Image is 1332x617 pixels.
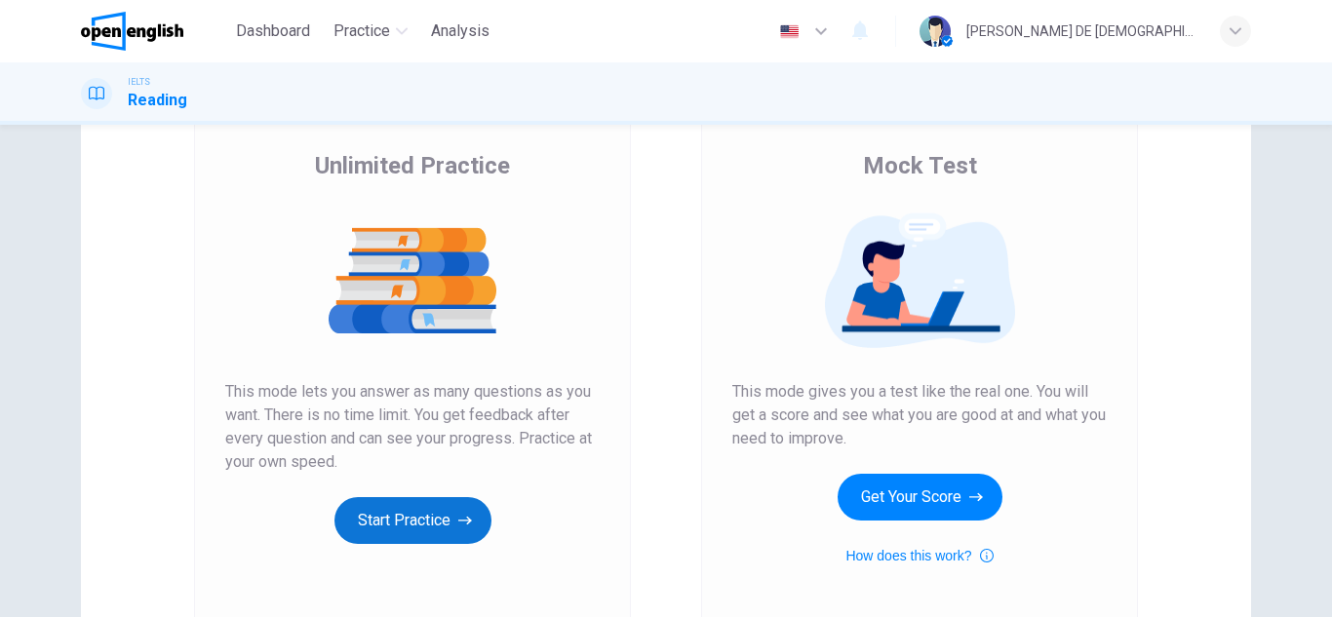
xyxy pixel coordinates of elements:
[920,16,951,47] img: Profile picture
[838,474,1002,521] button: Get Your Score
[423,14,497,49] button: Analysis
[966,19,1196,43] div: [PERSON_NAME] DE [DEMOGRAPHIC_DATA][PERSON_NAME]
[845,544,993,567] button: How does this work?
[315,150,510,181] span: Unlimited Practice
[228,14,318,49] button: Dashboard
[128,75,150,89] span: IELTS
[334,497,491,544] button: Start Practice
[326,14,415,49] button: Practice
[225,380,600,474] span: This mode lets you answer as many questions as you want. There is no time limit. You get feedback...
[81,12,228,51] a: OpenEnglish logo
[333,19,390,43] span: Practice
[732,380,1107,450] span: This mode gives you a test like the real one. You will get a score and see what you are good at a...
[236,19,310,43] span: Dashboard
[777,24,802,39] img: en
[863,150,977,181] span: Mock Test
[128,89,187,112] h1: Reading
[81,12,183,51] img: OpenEnglish logo
[431,19,490,43] span: Analysis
